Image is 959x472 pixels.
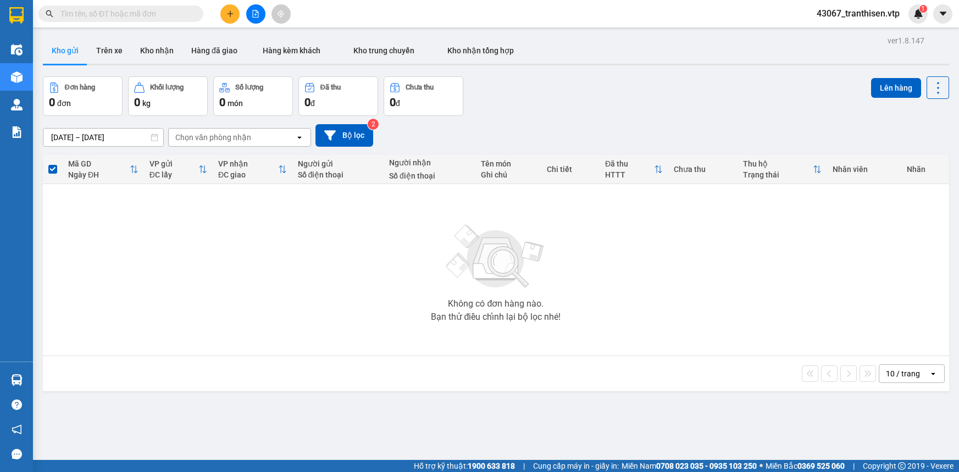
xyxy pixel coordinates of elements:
[389,171,470,180] div: Số điện thoại
[182,37,246,64] button: Hàng đã giao
[448,299,544,308] div: Không có đơn hàng nào.
[9,7,24,24] img: logo-vxr
[797,462,845,470] strong: 0369 525 060
[49,96,55,109] span: 0
[218,170,278,179] div: ĐC giao
[353,46,414,55] span: Kho trung chuyển
[921,5,925,13] span: 1
[60,8,190,20] input: Tìm tên, số ĐT hoặc mã đơn
[315,124,373,147] button: Bộ lọc
[11,71,23,83] img: warehouse-icon
[481,159,536,168] div: Tên món
[808,7,908,20] span: 43067_tranthisen.vtp
[134,96,140,109] span: 0
[738,155,828,184] th: Toggle SortBy
[43,129,163,146] input: Select a date range.
[68,159,130,168] div: Mã GD
[919,5,927,13] sup: 1
[389,158,470,167] div: Người nhận
[441,218,551,295] img: svg+xml;base64,PHN2ZyBjbGFzcz0ibGlzdC1wbHVnX19zdmciIHhtbG5zPSJodHRwOi8vd3d3LnczLm9yZy8yMDAwL3N2Zy...
[298,76,378,116] button: Đã thu0đ
[12,399,22,410] span: question-circle
[11,374,23,386] img: warehouse-icon
[68,170,130,179] div: Ngày ĐH
[11,126,23,138] img: solution-icon
[833,165,896,174] div: Nhân viên
[228,99,243,108] span: món
[12,449,22,459] span: message
[390,96,396,109] span: 0
[128,76,208,116] button: Khối lượng0kg
[886,368,920,379] div: 10 / trang
[605,170,654,179] div: HTTT
[933,4,952,24] button: caret-down
[277,10,285,18] span: aim
[12,424,22,435] span: notification
[656,462,757,470] strong: 0708 023 035 - 0935 103 250
[384,76,463,116] button: Chưa thu0đ
[929,369,938,378] svg: open
[213,155,292,184] th: Toggle SortBy
[144,155,213,184] th: Toggle SortBy
[414,460,515,472] span: Hỗ trợ kỹ thuật:
[938,9,948,19] span: caret-down
[304,96,311,109] span: 0
[43,37,87,64] button: Kho gửi
[11,99,23,110] img: warehouse-icon
[298,159,379,168] div: Người gửi
[131,37,182,64] button: Kho nhận
[63,155,144,184] th: Toggle SortBy
[766,460,845,472] span: Miền Bắc
[743,170,813,179] div: Trạng thái
[11,44,23,55] img: warehouse-icon
[368,119,379,130] sup: 2
[87,37,131,64] button: Trên xe
[263,46,320,55] span: Hàng kèm khách
[853,460,855,472] span: |
[622,460,757,472] span: Miền Nam
[213,76,293,116] button: Số lượng0món
[913,9,923,19] img: icon-new-feature
[447,46,514,55] span: Kho nhận tổng hợp
[150,84,184,91] div: Khối lượng
[246,4,265,24] button: file-add
[760,464,763,468] span: ⚪️
[600,155,668,184] th: Toggle SortBy
[871,78,921,98] button: Lên hàng
[57,99,71,108] span: đơn
[533,460,619,472] span: Cung cấp máy in - giấy in:
[674,165,731,174] div: Chưa thu
[219,96,225,109] span: 0
[320,84,341,91] div: Đã thu
[907,165,944,174] div: Nhãn
[218,159,278,168] div: VP nhận
[252,10,259,18] span: file-add
[743,159,813,168] div: Thu hộ
[175,132,251,143] div: Chọn văn phòng nhận
[523,460,525,472] span: |
[46,10,53,18] span: search
[406,84,434,91] div: Chưa thu
[43,76,123,116] button: Đơn hàng0đơn
[431,313,561,321] div: Bạn thử điều chỉnh lại bộ lọc nhé!
[65,84,95,91] div: Đơn hàng
[235,84,263,91] div: Số lượng
[226,10,234,18] span: plus
[605,159,654,168] div: Đã thu
[311,99,315,108] span: đ
[298,170,379,179] div: Số điện thoại
[142,99,151,108] span: kg
[295,133,304,142] svg: open
[149,159,198,168] div: VP gửi
[888,35,924,47] div: ver 1.8.147
[547,165,594,174] div: Chi tiết
[220,4,240,24] button: plus
[271,4,291,24] button: aim
[898,462,906,470] span: copyright
[149,170,198,179] div: ĐC lấy
[481,170,536,179] div: Ghi chú
[396,99,400,108] span: đ
[468,462,515,470] strong: 1900 633 818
